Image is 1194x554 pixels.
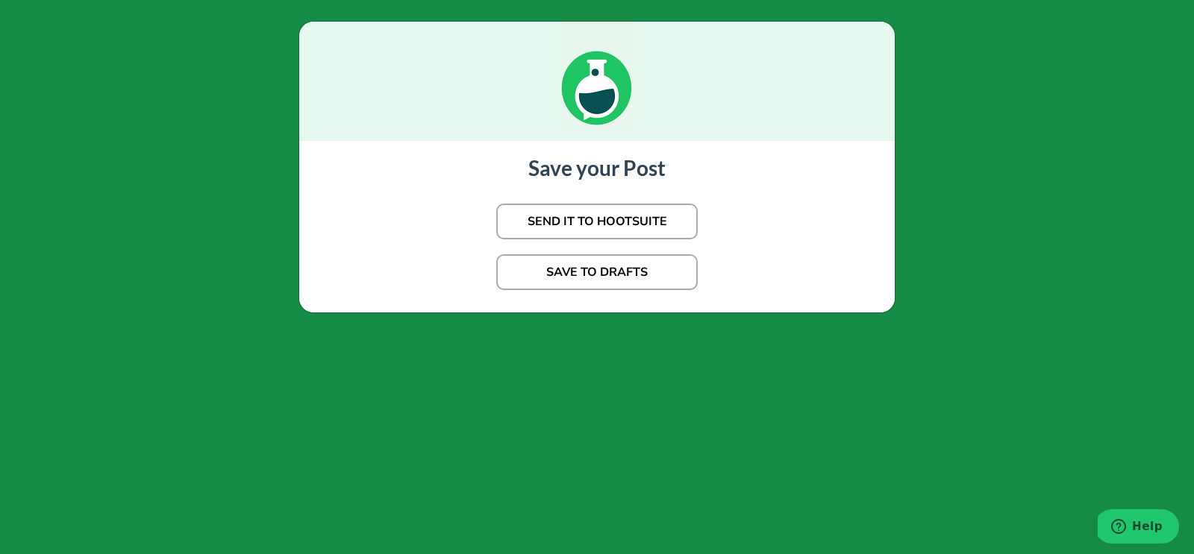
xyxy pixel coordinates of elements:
[1098,509,1179,547] iframe: Opens a widget where you can find more information
[314,156,880,181] h3: Save your Post
[496,204,698,239] button: SEND IT TO HOOTSUITE
[560,22,634,128] img: loading_green.c7b22621.gif
[496,254,698,290] button: SAVE TO DRAFTS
